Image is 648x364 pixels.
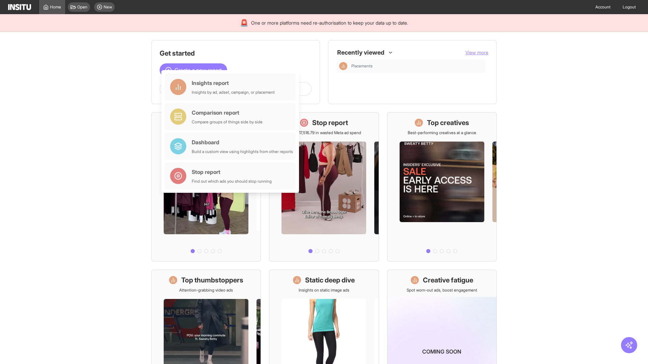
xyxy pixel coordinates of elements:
div: Insights report [192,79,275,87]
h1: Static deep dive [305,275,355,285]
button: Create a new report [160,63,227,77]
p: Save £17,516.79 in wasted Meta ad spend [287,130,361,135]
span: Open [77,4,87,10]
div: 🚨 [240,18,248,28]
div: Find out which ads you should stop running [192,179,272,184]
a: Top creativesBest-performing creatives at a glance [387,112,497,262]
h1: Top creatives [427,118,469,127]
a: Stop reportSave £17,516.79 in wasted Meta ad spend [269,112,379,262]
div: Build a custom view using highlights from other reports [192,149,293,154]
div: Stop report [192,168,272,176]
span: Placements [351,63,483,69]
div: Dashboard [192,138,293,146]
a: What's live nowSee all active ads instantly [151,112,261,262]
div: Insights by ad, adset, campaign, or placement [192,90,275,95]
h1: Stop report [312,118,348,127]
img: Logo [8,4,31,10]
div: Insights [339,62,347,70]
div: Compare groups of things side by side [192,119,263,125]
span: Create a new report [174,66,222,74]
span: New [104,4,112,10]
span: Home [50,4,61,10]
h1: Get started [160,49,312,58]
p: Insights on static image ads [299,287,349,293]
button: View more [465,49,488,56]
div: Comparison report [192,109,263,117]
span: One or more platforms need re-authorisation to keep your data up to date. [251,20,408,26]
p: Best-performing creatives at a glance [408,130,476,135]
span: View more [465,50,488,55]
p: Attention-grabbing video ads [179,287,233,293]
h1: Top thumbstoppers [181,275,243,285]
span: Placements [351,63,373,69]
